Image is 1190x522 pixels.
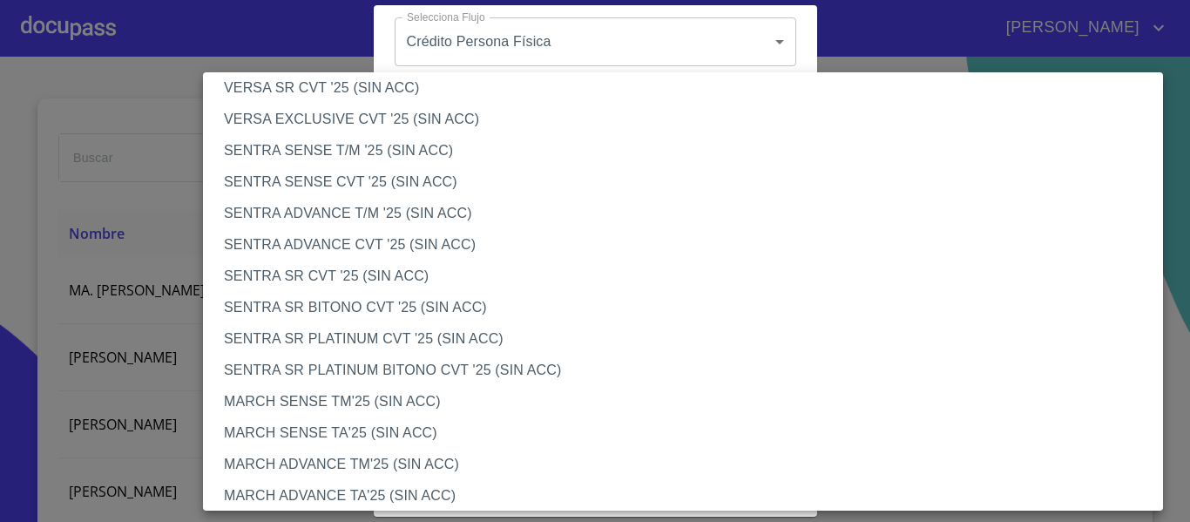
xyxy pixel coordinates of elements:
li: MARCH ADVANCE TA'25 (SIN ACC) [203,480,1176,512]
li: SENTRA SR PLATINUM CVT '25 (SIN ACC) [203,323,1176,355]
li: SENTRA ADVANCE T/M '25 (SIN ACC) [203,198,1176,229]
li: SENTRA SR PLATINUM BITONO CVT '25 (SIN ACC) [203,355,1176,386]
li: VERSA SR CVT '25 (SIN ACC) [203,72,1176,104]
li: SENTRA SENSE CVT '25 (SIN ACC) [203,166,1176,198]
li: MARCH SENSE TA'25 (SIN ACC) [203,417,1176,449]
li: SENTRA SR CVT '25 (SIN ACC) [203,261,1176,292]
li: MARCH SENSE TM'25 (SIN ACC) [203,386,1176,417]
li: VERSA EXCLUSIVE CVT '25 (SIN ACC) [203,104,1176,135]
li: SENTRA SR BITONO CVT '25 (SIN ACC) [203,292,1176,323]
li: SENTRA SENSE T/M '25 (SIN ACC) [203,135,1176,166]
li: MARCH ADVANCE TM'25 (SIN ACC) [203,449,1176,480]
li: SENTRA ADVANCE CVT '25 (SIN ACC) [203,229,1176,261]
